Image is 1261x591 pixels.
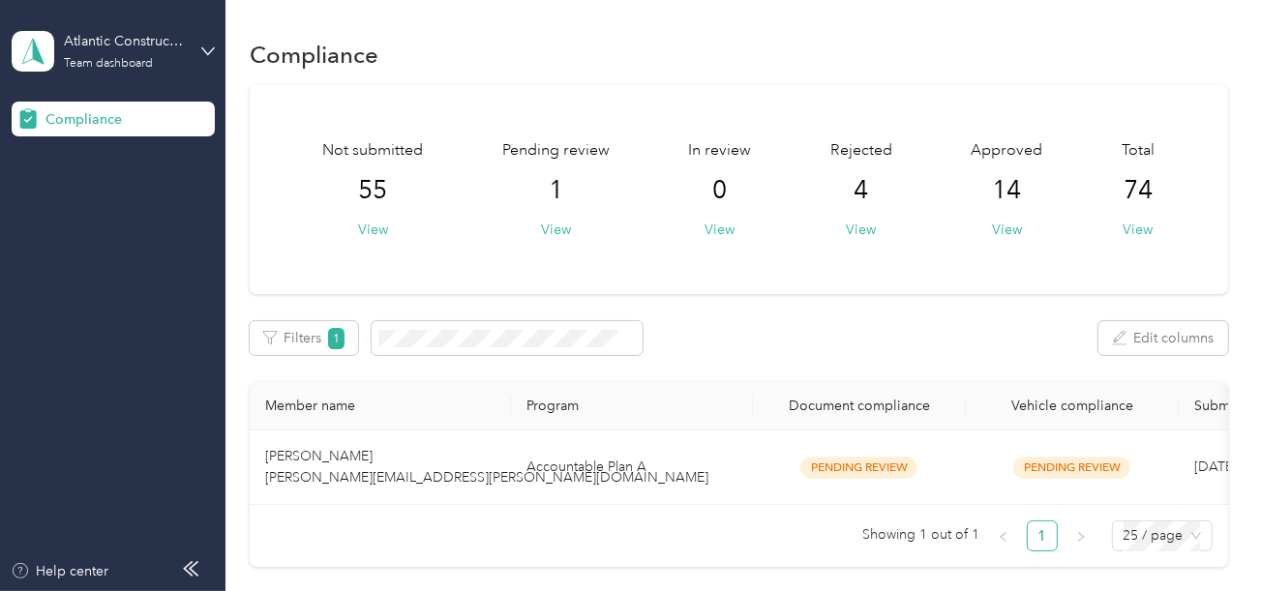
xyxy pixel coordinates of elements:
span: 4 [854,175,868,206]
span: 1 [328,328,345,349]
button: View [358,220,388,240]
span: right [1075,531,1087,543]
span: Not submitted [322,139,423,163]
div: Atlantic Constructors [64,31,185,51]
span: Pending Review [800,457,917,479]
th: Member name [250,382,511,430]
span: In review [688,139,751,163]
span: left [998,531,1009,543]
span: Compliance [45,109,122,130]
a: 1 [1028,521,1057,550]
td: Accountable Plan A [511,430,753,505]
button: View [705,220,735,240]
span: 1 [549,175,563,206]
button: Filters1 [250,321,359,355]
button: Edit columns [1098,321,1228,355]
h1: Compliance [250,44,378,65]
div: Team dashboard [64,58,153,70]
span: Approved [971,139,1042,163]
span: 55 [358,175,387,206]
div: Document compliance [768,398,950,414]
th: Program [511,382,753,430]
li: Next Page [1066,520,1096,551]
span: 25 / page [1124,521,1201,550]
span: 0 [712,175,727,206]
button: View [846,220,876,240]
span: Rejected [830,139,892,163]
div: Page Size [1112,520,1213,551]
button: View [1123,220,1153,240]
div: Vehicle compliance [981,398,1163,414]
button: View [541,220,571,240]
span: [PERSON_NAME] [PERSON_NAME][EMAIL_ADDRESS][PERSON_NAME][DOMAIN_NAME] [265,448,708,486]
iframe: Everlance-gr Chat Button Frame [1153,483,1261,591]
button: View [992,220,1022,240]
button: left [988,520,1019,551]
button: Help center [11,561,109,581]
span: 74 [1124,175,1153,206]
span: 14 [992,175,1021,206]
button: right [1066,520,1096,551]
span: Total [1122,139,1155,163]
span: Pending Review [1013,457,1130,479]
li: Previous Page [988,520,1019,551]
span: Showing 1 out of 1 [863,520,980,549]
li: 1 [1027,520,1058,551]
span: Pending review [502,139,610,163]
